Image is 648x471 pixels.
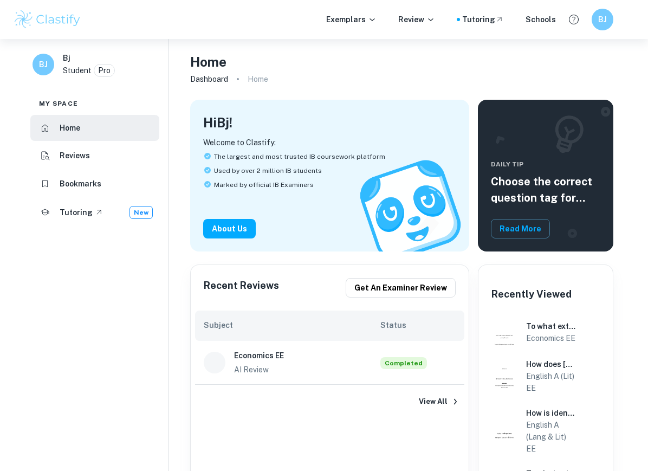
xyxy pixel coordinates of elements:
[487,354,604,398] a: English A (Lit) EE example thumbnail: How does Margaret Atwood's use of narratHow does [PERSON_NA...
[526,332,576,344] h6: Economics EE
[462,14,504,25] a: Tutoring
[30,171,159,197] a: Bookmarks
[487,315,604,350] a: Economics EE example thumbnail: To what extent has Slovak government intTo what extent has Slovak...
[130,208,152,217] span: New
[63,64,92,76] p: Student
[60,207,93,218] h6: Tutoring
[526,320,576,332] h6: To what extent has Slovak government intervention been successful in reducing the negative extern...
[491,319,517,345] img: Economics EE example thumbnail: To what extent has Slovak government int
[203,219,256,238] button: About Us
[98,64,111,76] p: Pro
[60,150,90,162] h6: Reviews
[204,319,380,331] h6: Subject
[526,407,576,419] h6: How is identity explored through [PERSON_NAME] in [PERSON_NAME] The Leavers?
[37,59,50,70] h6: BJ
[191,385,469,418] a: View All
[248,73,268,85] p: Home
[190,52,226,72] h4: Home
[203,137,456,149] p: Welcome to Clastify:
[380,357,427,369] span: Completed
[491,159,600,169] span: Daily Tip
[30,143,159,169] a: Reviews
[491,418,517,444] img: English A (Lang & Lit) EE example thumbnail: How is identity explored through Deming
[491,363,517,389] img: English A (Lit) EE example thumbnail: How does Margaret Atwood's use of narrat
[13,9,82,30] img: Clastify logo
[491,173,600,206] h5: Choose the correct question tag for your coursework
[416,393,450,410] button: View All
[526,419,576,455] h6: English A (Lang & Lit) EE
[63,52,70,64] h6: Bj
[204,278,279,298] h6: Recent Reviews
[234,350,380,362] h6: Economics EE
[39,99,78,108] span: My space
[326,14,377,25] p: Exemplars
[592,9,613,30] button: BJ
[526,370,576,394] h6: English A (Lit) EE
[346,278,456,298] button: Get an examiner review
[565,10,583,29] button: Help and Feedback
[203,113,232,132] h4: Hi Bj !
[526,14,556,25] a: Schools
[190,72,228,87] a: Dashboard
[487,403,604,459] a: English A (Lang & Lit) EE example thumbnail: How is identity explored through Deming How is ident...
[60,178,101,190] h6: Bookmarks
[526,358,576,370] h6: How does [PERSON_NAME] use of narrative techniques in [PERSON_NAME] challenge ideas about history...
[214,152,385,162] span: The largest and most trusted IB coursework platform
[398,14,435,25] p: Review
[30,115,159,141] a: Home
[491,219,550,238] button: Read More
[30,199,159,226] a: TutoringNew
[214,180,314,190] span: Marked by official IB Examiners
[597,14,609,25] h6: BJ
[234,364,380,376] p: AI Review
[214,166,322,176] span: Used by over 2 million IB students
[491,287,572,302] h6: Recently Viewed
[60,122,80,134] h6: Home
[380,319,456,331] h6: Status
